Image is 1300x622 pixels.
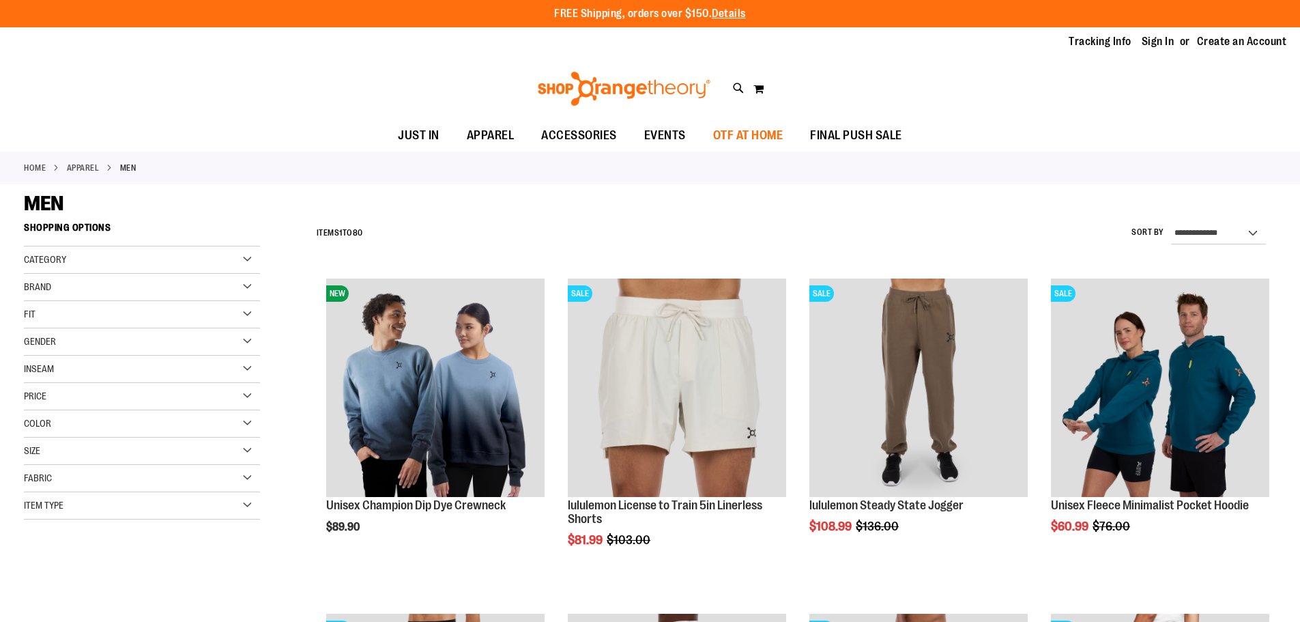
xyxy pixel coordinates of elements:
[1051,498,1249,512] a: Unisex Fleece Minimalist Pocket Hoodie
[809,285,834,302] span: SALE
[24,162,46,174] a: Home
[568,285,592,302] span: SALE
[1197,34,1287,49] a: Create an Account
[644,120,686,151] span: EVENTS
[24,445,40,456] span: Size
[1051,285,1075,302] span: SALE
[24,216,260,246] strong: Shopping Options
[353,228,363,238] span: 80
[24,281,51,292] span: Brand
[554,6,746,22] p: FREE Shipping, orders over $150.
[1069,34,1131,49] a: Tracking Info
[796,120,916,152] a: FINAL PUSH SALE
[1044,272,1276,568] div: product
[1093,520,1132,533] span: $76.00
[67,162,100,174] a: APPAREL
[467,120,515,151] span: APPAREL
[699,120,797,152] a: OTF AT HOME
[339,228,343,238] span: 1
[809,498,964,512] a: lululemon Steady State Jogger
[24,254,66,265] span: Category
[453,120,528,151] a: APPAREL
[326,498,506,512] a: Unisex Champion Dip Dye Crewneck
[809,279,1028,499] a: lululemon Steady State JoggerSALE
[536,72,712,106] img: Shop Orangetheory
[561,272,793,581] div: product
[607,533,652,547] span: $103.00
[541,120,617,151] span: ACCESSORIES
[326,279,545,499] a: Unisex Champion Dip Dye CrewneckNEW
[24,500,63,511] span: Item Type
[1131,227,1164,238] label: Sort By
[1051,279,1269,499] a: Unisex Fleece Minimalist Pocket HoodieSALE
[317,223,363,244] h2: Items to
[528,120,631,152] a: ACCESSORIES
[631,120,699,152] a: EVENTS
[319,272,551,568] div: product
[712,8,746,20] a: Details
[856,520,901,533] span: $136.00
[398,120,439,151] span: JUST IN
[24,336,56,347] span: Gender
[326,279,545,497] img: Unisex Champion Dip Dye Crewneck
[568,279,786,497] img: lululemon License to Train 5in Linerless Shorts
[24,363,54,374] span: Inseam
[810,120,902,151] span: FINAL PUSH SALE
[24,192,63,215] span: MEN
[568,498,762,526] a: lululemon License to Train 5in Linerless Shorts
[24,472,52,483] span: Fabric
[1051,520,1090,533] span: $60.99
[568,533,605,547] span: $81.99
[24,309,35,320] span: Fit
[24,418,51,429] span: Color
[1142,34,1174,49] a: Sign In
[384,120,453,152] a: JUST IN
[1051,279,1269,497] img: Unisex Fleece Minimalist Pocket Hoodie
[809,279,1028,497] img: lululemon Steady State Jogger
[568,279,786,499] a: lululemon License to Train 5in Linerless ShortsSALE
[24,391,46,401] span: Price
[803,272,1035,568] div: product
[326,285,349,302] span: NEW
[713,120,783,151] span: OTF AT HOME
[326,521,362,533] span: $89.90
[120,162,136,174] strong: MEN
[809,520,854,533] span: $108.99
